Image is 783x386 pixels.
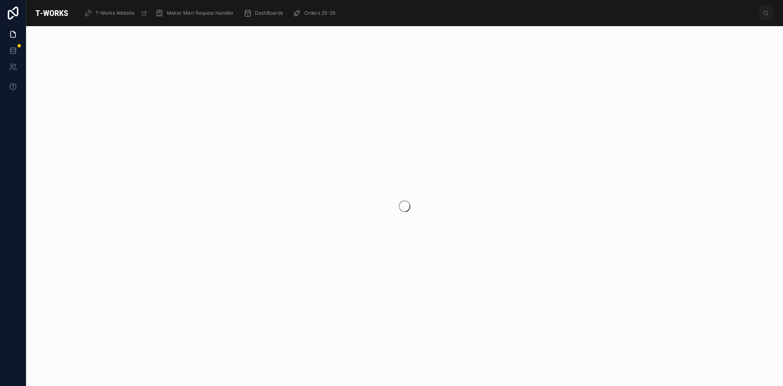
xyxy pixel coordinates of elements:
[82,6,151,20] a: T-Works Website
[241,6,289,20] a: DashBoards
[77,4,759,22] div: scrollable content
[33,7,71,20] img: App logo
[95,10,135,16] span: T-Works Website
[290,6,341,20] a: Orders 25-26
[304,10,335,16] span: Orders 25-26
[153,6,239,20] a: Maker Mart Request Handler
[167,10,234,16] span: Maker Mart Request Handler
[255,10,283,16] span: DashBoards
